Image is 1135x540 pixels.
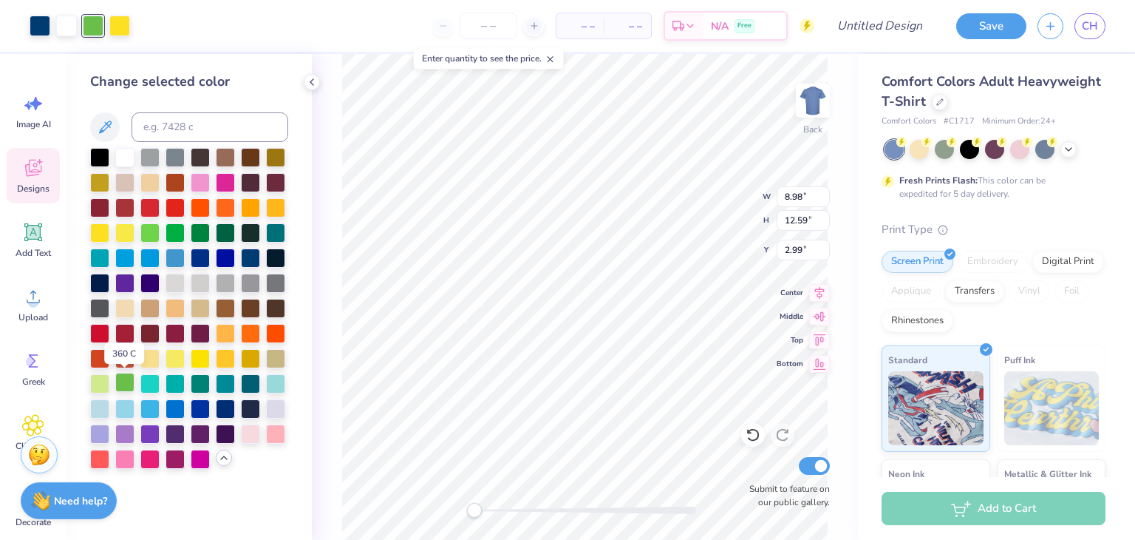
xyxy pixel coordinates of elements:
[1074,13,1105,39] a: CH
[958,251,1028,273] div: Embroidery
[798,86,828,115] img: Back
[945,280,1004,303] div: Transfers
[1009,280,1050,303] div: Vinyl
[467,503,482,518] div: Accessibility label
[899,175,978,186] strong: Fresh Prints Flash:
[737,21,751,31] span: Free
[777,334,803,346] span: Top
[944,115,975,128] span: # C1717
[777,287,803,299] span: Center
[777,311,803,323] span: Middle
[1004,371,1100,445] img: Puff Ink
[1082,18,1098,35] span: CH
[460,13,517,39] input: – –
[888,466,924,482] span: Neon Ink
[882,115,936,128] span: Comfort Colors
[803,123,822,136] div: Back
[54,494,107,508] strong: Need help?
[613,18,642,34] span: – –
[414,48,564,69] div: Enter quantity to see the price.
[899,174,1081,200] div: This color can be expedited for 5 day delivery.
[711,18,729,34] span: N/A
[882,310,953,332] div: Rhinestones
[777,358,803,370] span: Bottom
[882,280,941,303] div: Applique
[18,311,48,323] span: Upload
[16,516,51,528] span: Decorate
[888,371,984,445] img: Standard
[104,343,144,364] div: 360 C
[882,251,953,273] div: Screen Print
[16,247,51,259] span: Add Text
[565,18,595,34] span: – –
[17,183,50,195] span: Designs
[882,72,1101,110] span: Comfort Colors Adult Heavyweight T-Shirt
[888,352,927,368] span: Standard
[22,376,45,388] span: Greek
[741,482,830,509] label: Submit to feature on our public gallery.
[982,115,1056,128] span: Minimum Order: 24 +
[956,13,1026,39] button: Save
[9,440,58,464] span: Clipart & logos
[1054,280,1089,303] div: Foil
[1004,466,1091,482] span: Metallic & Glitter Ink
[1032,251,1104,273] div: Digital Print
[882,221,1105,238] div: Print Type
[132,112,288,142] input: e.g. 7428 c
[1004,352,1035,368] span: Puff Ink
[90,72,288,92] div: Change selected color
[825,11,934,41] input: Untitled Design
[16,118,51,130] span: Image AI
